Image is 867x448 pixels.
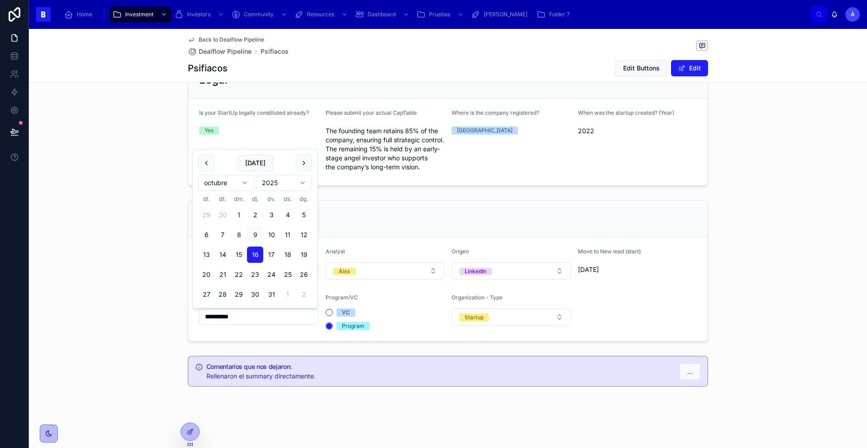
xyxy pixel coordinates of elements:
[578,248,641,255] span: Move to New lead (start)
[214,266,231,283] button: dimarts, 21 de octubre 2025
[199,109,309,116] span: Is your StartUp legally constituted already?
[280,266,296,283] button: dissabte, 25 de octubre 2025
[296,247,312,263] button: diumenge, 19 de octubre 2025
[188,47,252,56] a: Dealflow Pipeline
[465,268,486,275] div: LinkedIn
[280,227,296,243] button: dissabte, 11 de octubre 2025
[680,364,700,380] button: ...
[125,11,154,18] span: Investment
[452,294,503,301] span: Organization - Type
[214,286,231,303] button: dimarts, 28 de octubre 2025
[199,47,252,56] span: Dealflow Pipeline
[333,266,356,275] button: Unselect ALEX
[549,11,570,18] span: Folder 7
[263,227,280,243] button: divendres, 10 de octubre 2025
[206,372,316,380] span: Rellenaron el summary directamente.
[263,207,280,223] button: divendres, 3 de octubre 2025
[247,195,263,203] th: dijous
[578,265,697,274] span: [DATE]
[465,313,484,322] div: Startup
[459,313,489,322] button: Unselect STARTUP
[214,207,231,223] button: dimarts, 30 de setembre 2025
[296,266,312,283] button: diumenge, 26 de octubre 2025
[263,195,280,203] th: divendres
[58,5,811,24] div: scrollable content
[231,195,247,203] th: dimecres
[198,286,214,303] button: dilluns, 27 de octubre 2025
[307,11,334,18] span: Resources
[188,36,264,43] a: Back to Dealflow Pipeline
[247,227,263,243] button: Today, dijous, 9 de octubre 2025
[198,195,214,203] th: dilluns
[231,207,247,223] button: dimecres, 1 de octubre 2025
[342,322,364,330] div: Program
[623,64,660,73] span: Edit Buttons
[296,286,312,303] button: diumenge, 2 de novembre 2025
[484,11,527,18] span: [PERSON_NAME]
[198,247,214,263] button: dilluns, 13 de octubre 2025
[578,109,674,116] span: When was the startup created? (Year)
[198,207,214,223] button: dilluns, 29 de setembre 2025
[198,266,214,283] button: dilluns, 20 de octubre 2025
[36,7,51,22] img: App logo
[352,6,414,23] a: Dashboard
[198,227,214,243] button: dilluns, 6 de octubre 2025
[205,126,214,135] div: Yes
[326,126,445,172] span: The founding team retains 85% of the company, ensuring full strategic control. The remaining 15% ...
[326,109,417,116] span: Please submit your actual CapTable
[296,207,312,223] button: diumenge, 5 de octubre 2025
[214,227,231,243] button: dimarts, 7 de octubre 2025
[110,6,172,23] a: Investment
[61,6,98,23] a: Home
[206,364,672,370] h5: Comentarios que nos dejaron:
[77,11,92,18] span: Home
[247,207,263,223] button: dijous, 2 de octubre 2025
[280,207,296,223] button: dissabte, 4 de octubre 2025
[452,248,469,255] span: Origen
[261,47,289,56] a: Psifiacos
[342,308,350,317] div: VC
[457,126,513,135] div: [GEOGRAPHIC_DATA]
[578,126,697,135] span: 2022
[199,36,264,43] span: Back to Dealflow Pipeline
[231,247,247,263] button: dimecres, 15 de octubre 2025
[452,308,571,326] button: Select Button
[326,248,345,255] span: Analyst
[263,247,280,263] button: divendres, 17 de octubre 2025
[851,11,855,18] span: À
[452,109,539,116] span: Where is the company registered?
[244,11,274,18] span: Community
[247,286,263,303] button: dijous, 30 de octubre 2025
[534,6,576,23] a: Folder 7
[247,247,263,263] button: dijous, 16 de octubre 2025, selected
[280,195,296,203] th: dissabte
[326,294,358,301] span: Program/VC
[280,286,296,303] button: dissabte, 1 de novembre 2025
[198,195,312,303] table: octubre 2025
[231,227,247,243] button: dimecres, 8 de octubre 2025
[247,266,263,283] button: dijous, 23 de octubre 2025
[231,286,247,303] button: dimecres, 29 de octubre 2025
[188,62,228,75] h1: Psifiacos
[339,268,350,275] div: Àlex
[296,195,312,203] th: diumenge
[187,11,210,18] span: Investors
[452,262,571,280] button: Select Button
[263,266,280,283] button: divendres, 24 de octubre 2025
[172,6,228,23] a: Investors
[615,60,667,76] button: Edit Buttons
[468,6,534,23] a: [PERSON_NAME]
[687,367,693,376] span: ...
[292,6,352,23] a: Resources
[296,227,312,243] button: diumenge, 12 de octubre 2025
[280,247,296,263] button: dissabte, 18 de octubre 2025
[206,372,672,381] div: Rellenaron el summary directamente.
[263,286,280,303] button: divendres, 31 de octubre 2025
[368,11,396,18] span: Dashboard
[231,266,247,283] button: dimecres, 22 de octubre 2025
[671,60,708,76] button: Edit
[429,11,450,18] span: Pruebas
[228,6,292,23] a: Community
[238,155,273,171] button: [DATE]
